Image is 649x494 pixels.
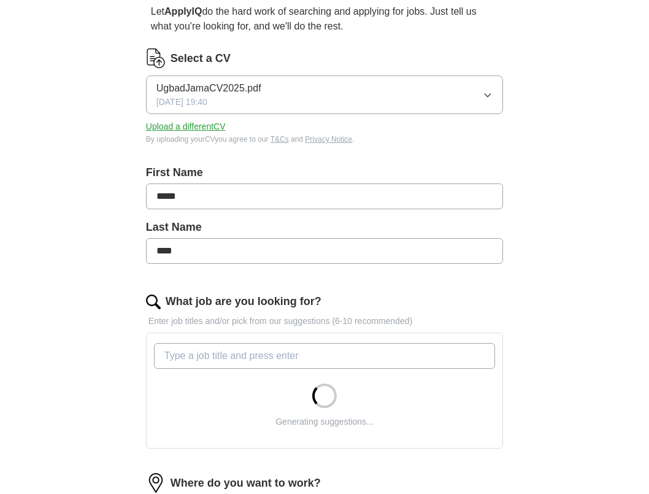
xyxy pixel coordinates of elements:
img: location.png [146,473,166,493]
div: By uploading your CV you agree to our and . [146,134,503,145]
button: Upload a differentCV [146,120,226,133]
p: Enter job titles and/or pick from our suggestions (6-10 recommended) [146,315,503,328]
label: What job are you looking for? [166,293,321,310]
span: UgbadJamaCV2025.pdf [156,81,261,96]
input: Type a job title and press enter [154,343,495,369]
img: search.png [146,295,161,309]
label: First Name [146,164,503,181]
strong: ApplyIQ [164,6,202,17]
a: T&Cs [271,135,289,144]
button: UgbadJamaCV2025.pdf[DATE] 19:40 [146,75,503,114]
label: Last Name [146,219,503,236]
span: [DATE] 19:40 [156,96,207,109]
img: CV Icon [146,48,166,68]
label: Where do you want to work? [171,475,321,492]
a: Privacy Notice [305,135,352,144]
div: Generating suggestions... [275,415,374,428]
label: Select a CV [171,50,231,67]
